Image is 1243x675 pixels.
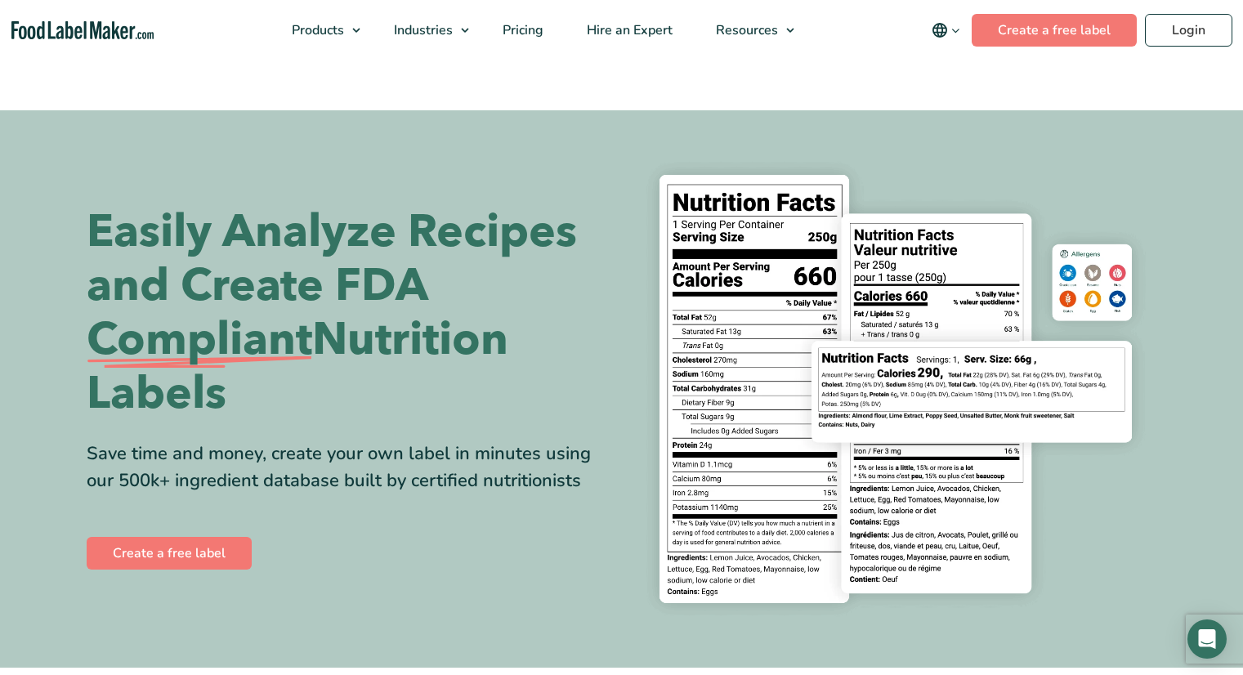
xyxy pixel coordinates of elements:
a: Login [1145,14,1232,47]
span: Industries [389,21,454,39]
span: Compliant [87,313,312,367]
span: Pricing [498,21,545,39]
a: Create a free label [87,537,252,570]
div: Open Intercom Messenger [1187,619,1227,659]
h1: Easily Analyze Recipes and Create FDA Nutrition Labels [87,205,610,421]
span: Hire an Expert [582,21,674,39]
span: Products [287,21,346,39]
span: Resources [711,21,780,39]
a: Create a free label [972,14,1137,47]
div: Save time and money, create your own label in minutes using our 500k+ ingredient database built b... [87,440,610,494]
